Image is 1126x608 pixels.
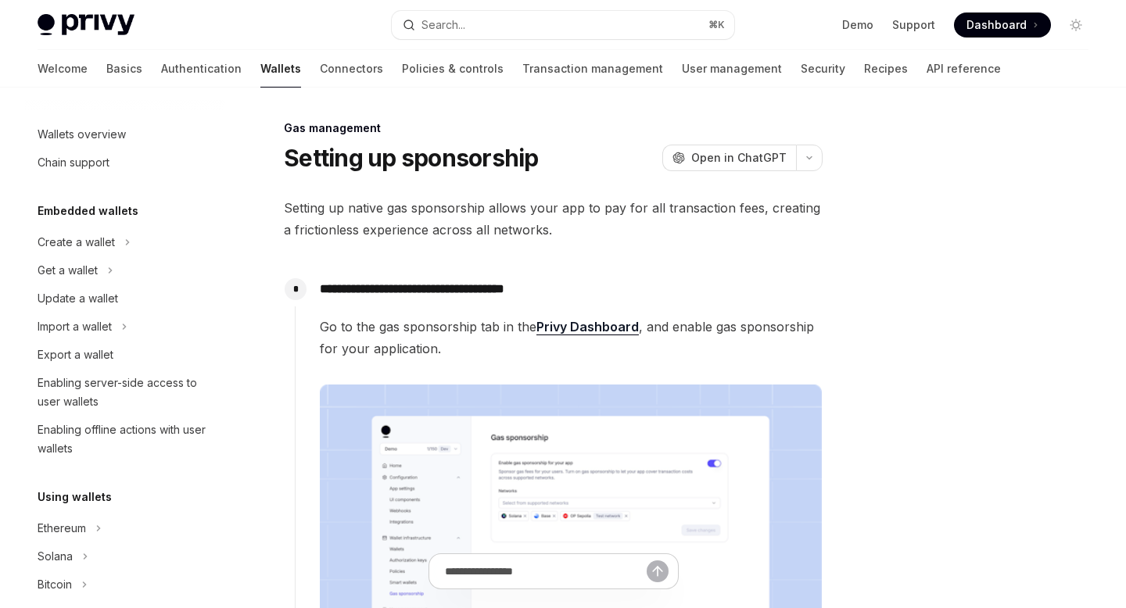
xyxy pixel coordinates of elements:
div: Solana [38,547,73,566]
a: Enabling server-side access to user wallets [25,369,225,416]
a: Export a wallet [25,341,225,369]
div: Get a wallet [38,261,98,280]
div: Import a wallet [38,317,112,336]
a: Dashboard [954,13,1051,38]
a: Wallets [260,50,301,88]
button: Open in ChatGPT [662,145,796,171]
h1: Setting up sponsorship [284,144,539,172]
div: Ethereum [38,519,86,538]
a: Wallets overview [25,120,225,148]
a: Enabling offline actions with user wallets [25,416,225,463]
a: Security [801,50,845,88]
div: Search... [421,16,465,34]
h5: Embedded wallets [38,202,138,220]
div: Enabling server-side access to user wallets [38,374,216,411]
a: Privy Dashboard [536,319,639,335]
span: Go to the gas sponsorship tab in the , and enable gas sponsorship for your application. [320,316,822,359]
a: Update a wallet [25,284,225,313]
a: Policies & controls [402,50,504,88]
h5: Using wallets [38,488,112,506]
div: Bitcoin [38,575,72,594]
a: Support [892,17,935,33]
div: Chain support [38,153,109,172]
a: Welcome [38,50,88,88]
div: Create a wallet [38,233,115,252]
div: Enabling offline actions with user wallets [38,420,216,458]
span: Dashboard [966,17,1027,33]
div: Export a wallet [38,345,113,364]
a: Chain support [25,148,225,177]
div: Gas management [284,120,823,136]
a: Basics [106,50,142,88]
a: API reference [927,50,1001,88]
span: Open in ChatGPT [691,150,787,166]
a: Authentication [161,50,242,88]
div: Update a wallet [38,289,118,308]
div: Wallets overview [38,125,126,144]
button: Search...⌘K [392,11,733,39]
img: light logo [38,14,134,36]
a: Recipes [864,50,908,88]
a: Transaction management [522,50,663,88]
a: User management [682,50,782,88]
button: Toggle dark mode [1063,13,1088,38]
button: Send message [647,560,669,582]
a: Demo [842,17,873,33]
span: ⌘ K [708,19,725,31]
span: Setting up native gas sponsorship allows your app to pay for all transaction fees, creating a fri... [284,197,823,241]
a: Connectors [320,50,383,88]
